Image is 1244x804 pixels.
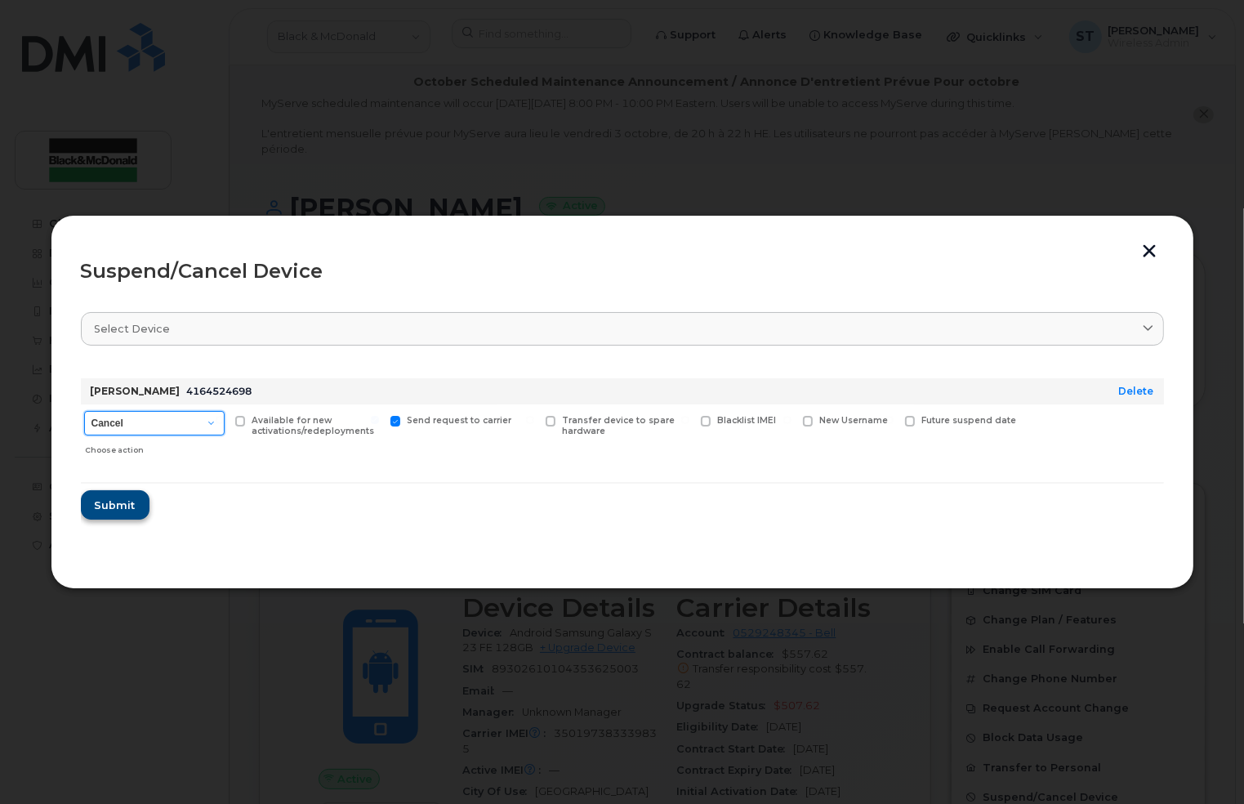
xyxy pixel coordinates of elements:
span: Transfer device to spare hardware [562,415,675,436]
span: Future suspend date [921,415,1016,426]
a: Delete [1119,385,1154,397]
div: Suspend/Cancel Device [81,261,1164,281]
span: New Username [819,415,888,426]
span: Blacklist IMEI [717,415,776,426]
span: 4164524698 [187,385,252,397]
span: Send request to carrier [407,415,511,426]
input: Future suspend date [885,416,894,424]
input: Transfer device to spare hardware [526,416,534,424]
span: Available for new activations/redeployments [252,415,374,436]
input: Send request to carrier [371,416,379,424]
input: Blacklist IMEI [681,416,689,424]
input: New Username [783,416,791,424]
